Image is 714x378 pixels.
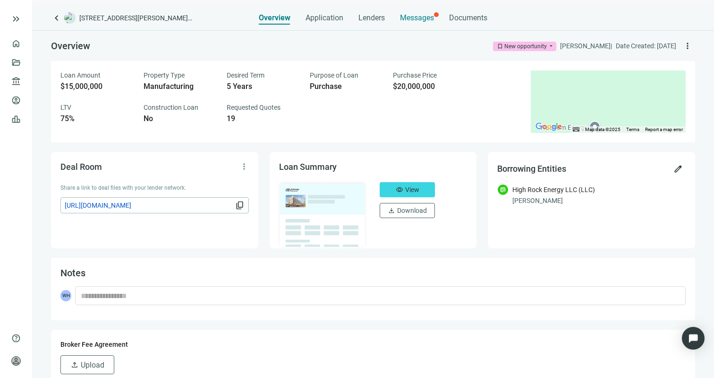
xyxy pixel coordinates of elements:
[388,207,395,214] span: download
[393,71,437,79] span: Purchase Price
[11,334,21,343] span: help
[81,360,104,369] span: Upload
[51,40,90,52] span: Overview
[60,71,101,79] span: Loan Amount
[60,355,114,374] button: uploadUpload
[60,290,71,301] span: WH
[680,38,695,53] button: more_vert
[512,195,686,206] div: [PERSON_NAME]
[533,121,564,133] img: Google
[276,179,369,249] img: dealOverviewImg
[144,82,215,91] div: Manufacturing
[144,114,215,123] div: No
[393,82,465,91] div: $20,000,000
[65,200,233,211] span: [URL][DOMAIN_NAME]
[671,161,686,176] button: edit
[239,162,249,171] span: more_vert
[227,82,298,91] div: 5 Years
[60,104,71,111] span: LTV
[60,267,85,279] span: Notes
[380,182,435,197] button: visibilityView
[306,13,343,23] span: Application
[235,201,245,210] span: content_copy
[585,127,620,132] span: Map data ©2025
[60,114,132,123] div: 75%
[497,164,566,174] span: Borrowing Entities
[144,71,185,79] span: Property Type
[227,104,280,111] span: Requested Quotes
[616,41,676,51] div: Date Created: [DATE]
[10,13,22,25] button: keyboard_double_arrow_right
[573,126,579,133] button: Keyboard shortcuts
[512,185,595,195] div: High Rock Energy LLC (LLC)
[60,185,186,191] span: Share a link to deal files with your lender network.
[227,71,264,79] span: Desired Term
[279,162,337,172] span: Loan Summary
[504,42,547,51] div: New opportunity
[64,12,76,24] img: deal-logo
[358,13,385,23] span: Lenders
[11,356,21,366] span: person
[259,13,290,23] span: Overview
[380,203,435,218] button: downloadDownload
[51,12,62,24] a: keyboard_arrow_left
[310,71,358,79] span: Purpose of Loan
[11,77,18,86] span: account_balance
[70,360,79,369] span: upload
[673,164,683,174] span: edit
[533,121,564,133] a: Open this area in Google Maps (opens a new window)
[645,127,683,132] a: Report a map error
[405,186,419,193] span: View
[60,82,132,91] div: $15,000,000
[310,82,382,91] div: Purchase
[396,186,403,193] span: visibility
[397,207,427,214] span: Download
[60,341,128,348] span: Broker Fee Agreement
[449,13,487,23] span: Documents
[144,104,198,111] span: Construction Loan
[560,41,612,51] div: [PERSON_NAME] |
[237,159,252,174] button: more_vert
[497,43,503,50] span: bookmark
[682,327,705,350] div: Open Intercom Messenger
[79,13,193,23] span: [STREET_ADDRESS][PERSON_NAME][PERSON_NAME]
[400,13,434,22] span: Messages
[626,127,639,132] a: Terms
[60,162,102,172] span: Deal Room
[683,41,692,51] span: more_vert
[227,114,298,123] div: 19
